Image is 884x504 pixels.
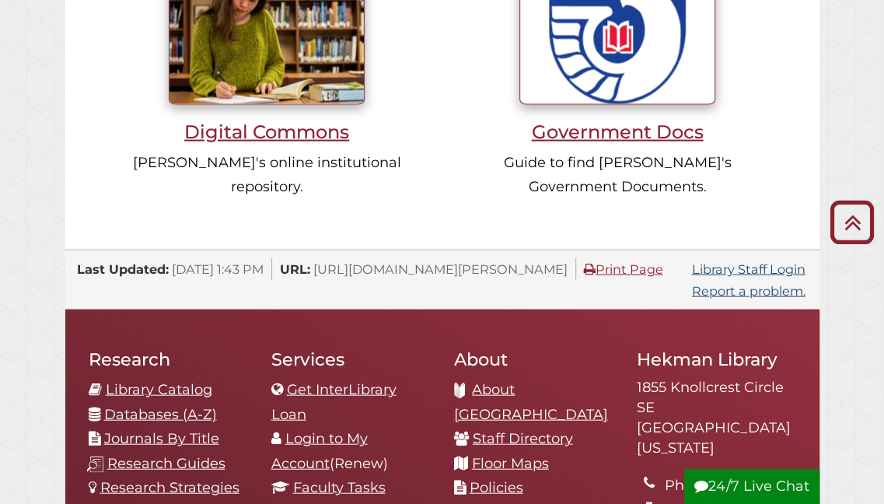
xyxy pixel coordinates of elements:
span: [DATE] 1:43 PM [172,261,264,277]
h3: Digital Commons [109,121,424,143]
a: Back to Top [824,209,880,235]
a: Report a problem. [692,283,805,299]
h3: Government Docs [459,121,774,143]
h2: About [454,348,613,370]
a: Library Staff Login [692,261,805,277]
a: Policies [470,479,523,496]
a: Government Docs [459,33,774,142]
li: Phone: [665,474,796,499]
h2: Hekman Library [637,348,796,370]
a: Staff Directory [473,430,573,447]
a: About [GEOGRAPHIC_DATA] [454,381,608,423]
a: Journals By Title [104,430,219,447]
a: Login to My Account [271,430,368,472]
a: Floor Maps [472,455,549,472]
p: [PERSON_NAME]'s online institutional repository. [109,151,424,200]
h2: Research [89,348,248,370]
address: 1855 Knollcrest Circle SE [GEOGRAPHIC_DATA][US_STATE] [637,378,796,458]
p: Guide to find [PERSON_NAME]'s Government Documents. [459,151,774,200]
a: Research Guides [107,455,225,472]
a: Digital Commons [109,33,424,142]
span: Last Updated: [77,261,169,277]
i: Print Page [584,263,596,275]
h2: Services [271,348,431,370]
img: research-guides-icon-white_37x37.png [87,457,103,473]
a: Faculty Tasks [293,479,386,496]
li: (Renew) [271,427,431,476]
span: URL: [280,261,310,277]
a: Get InterLibrary Loan [271,381,397,423]
a: Library Catalog [106,381,212,398]
span: [URL][DOMAIN_NAME][PERSON_NAME] [313,261,568,277]
a: Print Page [584,261,663,277]
a: Databases (A-Z) [104,406,217,423]
a: Research Strategies [100,479,239,496]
